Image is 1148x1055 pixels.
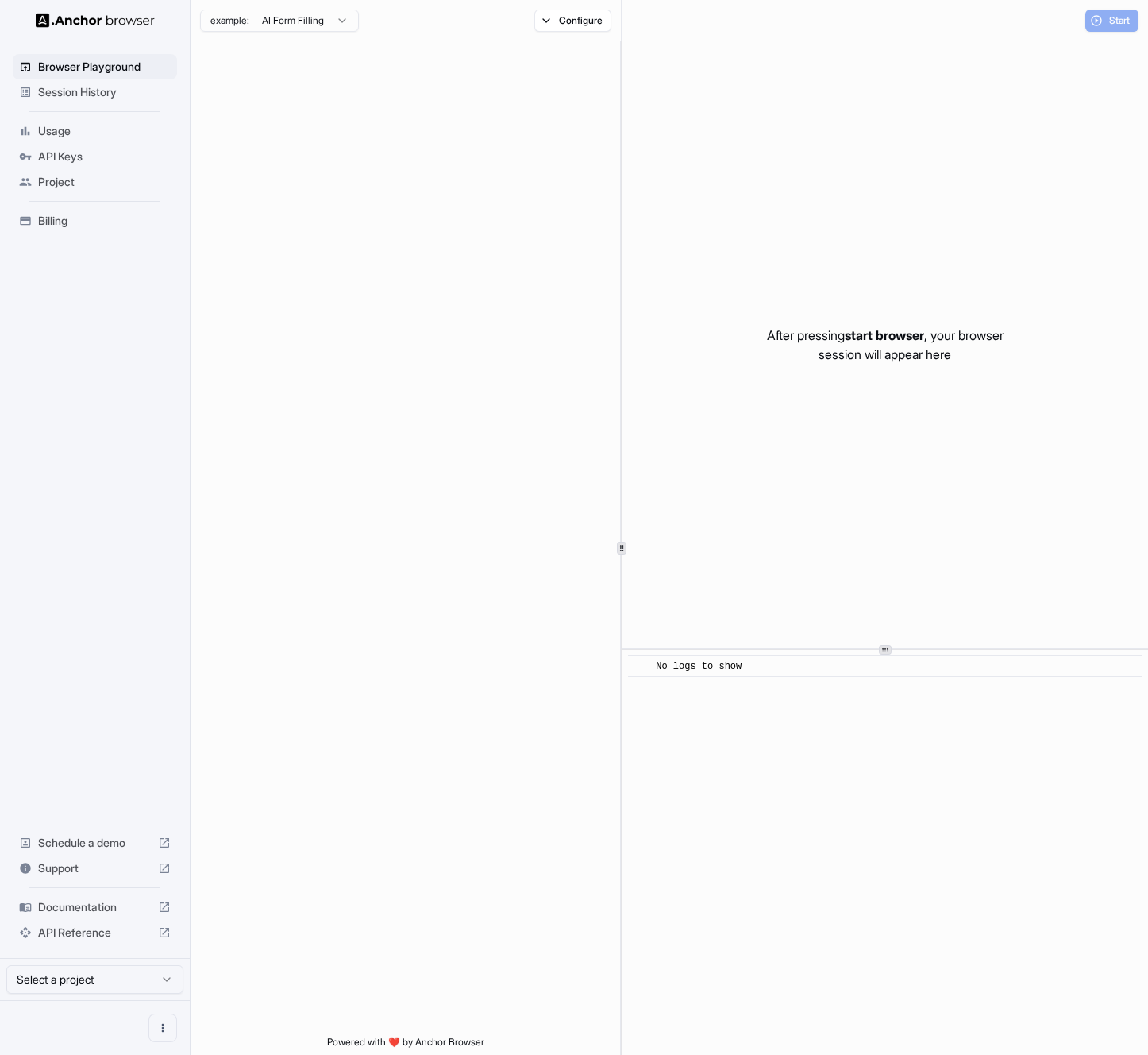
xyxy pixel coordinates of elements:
span: API Reference [38,925,152,941]
div: Documentation [13,895,177,920]
span: Usage [38,123,171,139]
span: Powered with ❤️ by Anchor Browser [327,1036,484,1055]
button: Configure [534,10,611,32]
div: Billing [13,208,177,234]
div: API Keys [13,144,177,169]
span: Support [38,860,152,876]
span: Schedule a demo [38,835,152,851]
span: Billing [38,213,171,229]
div: API Reference [13,920,177,945]
span: ​ [636,659,644,674]
span: Browser Playground [38,59,171,75]
div: Project [13,169,177,195]
div: Support [13,856,177,881]
span: Project [38,174,171,190]
div: Schedule a demo [13,830,177,856]
div: Usage [13,118,177,144]
span: No logs to show [656,661,742,672]
span: example: [210,14,249,27]
img: Anchor Logo [36,13,155,28]
span: Session History [38,84,171,100]
p: After pressing , your browser session will appear here [767,326,1004,364]
div: Session History [13,79,177,105]
span: API Keys [38,149,171,164]
span: Documentation [38,899,152,915]
div: Browser Playground [13,54,177,79]
button: Open menu [148,1014,177,1042]
span: start browser [845,327,924,343]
